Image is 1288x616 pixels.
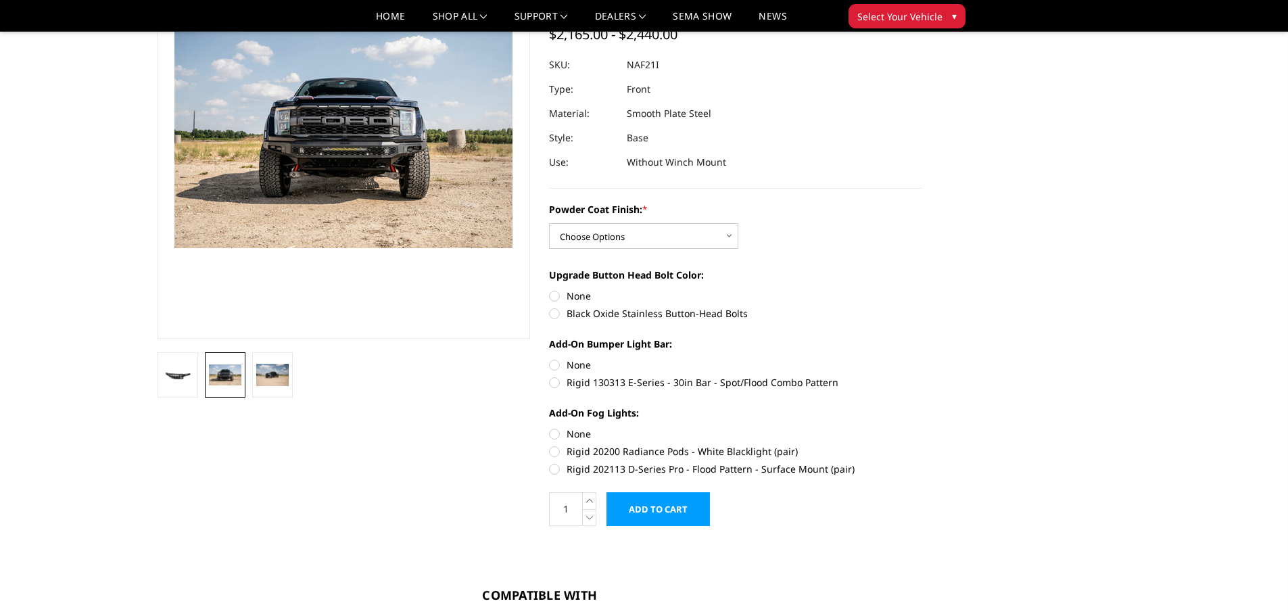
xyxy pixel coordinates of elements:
label: Rigid 20200 Radiance Pods - White Blacklight (pair) [549,444,922,458]
img: 2021-2025 Ford Raptor - Freedom Series - Base Front Bumper (non-winch) [162,368,194,383]
label: None [549,289,922,303]
span: ▾ [952,9,957,23]
span: Select Your Vehicle [857,9,943,24]
dd: NAF21I [627,53,659,77]
label: Upgrade Button Head Bolt Color: [549,268,922,282]
label: Powder Coat Finish: [549,202,922,216]
dt: SKU: [549,53,617,77]
img: 2021-2025 Ford Raptor - Freedom Series - Base Front Bumper (non-winch) [256,364,289,385]
a: shop all [433,11,487,31]
dt: Material: [549,101,617,126]
label: Rigid 130313 E-Series - 30in Bar - Spot/Flood Combo Pattern [549,375,922,389]
label: Rigid 202113 D-Series Pro - Flood Pattern - Surface Mount (pair) [549,462,922,476]
h3: Compatible With [158,586,923,605]
button: Select Your Vehicle [849,4,965,28]
input: Add to Cart [606,492,710,526]
label: Black Oxide Stainless Button-Head Bolts [549,306,922,321]
dt: Type: [549,77,617,101]
dd: Smooth Plate Steel [627,101,711,126]
span: $2,165.00 - $2,440.00 [549,25,677,43]
a: Home [376,11,405,31]
a: SEMA Show [673,11,732,31]
a: News [759,11,786,31]
label: Add-On Bumper Light Bar: [549,337,922,351]
dt: Use: [549,150,617,174]
iframe: Chat Widget [1220,551,1288,616]
label: None [549,427,922,441]
a: Dealers [595,11,646,31]
dd: Without Winch Mount [627,150,726,174]
dt: Style: [549,126,617,150]
label: Add-On Fog Lights: [549,406,922,420]
a: Support [515,11,568,31]
dd: Front [627,77,650,101]
img: 2021-2025 Ford Raptor - Freedom Series - Base Front Bumper (non-winch) [209,364,241,386]
dd: Base [627,126,648,150]
label: None [549,358,922,372]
